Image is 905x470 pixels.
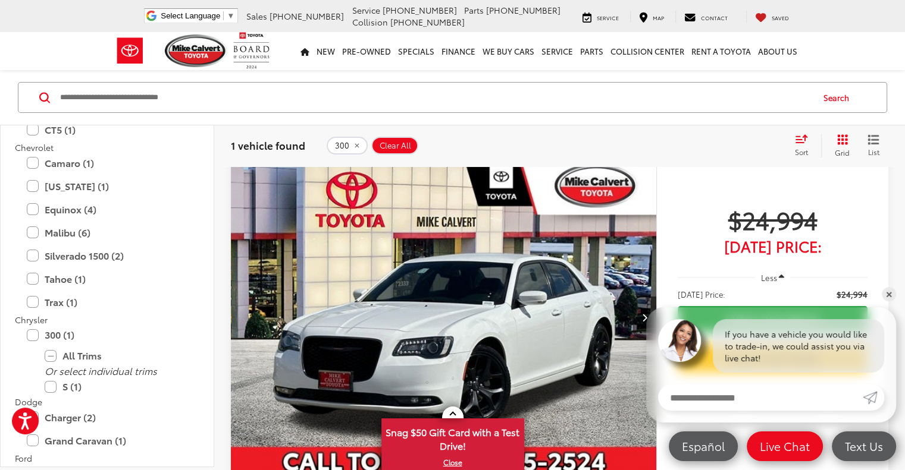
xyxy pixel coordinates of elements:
[574,11,628,23] a: Service
[45,364,157,378] i: Or select individual trims
[270,10,344,22] span: [PHONE_NUMBER]
[678,306,868,333] a: Check Availability
[27,269,187,289] label: Tahoe (1)
[161,11,234,20] a: Select Language​
[27,407,187,428] label: Charger (2)
[15,141,54,153] span: Chevrolet
[27,199,187,220] label: Equinox (4)
[789,134,821,157] button: Select sort value
[27,325,187,346] label: 300 (1)
[675,11,737,23] a: Contact
[27,245,187,266] label: Silverado 1500 (2)
[394,32,438,70] a: Specials
[832,431,896,461] a: Text Us
[313,32,339,70] a: New
[746,11,798,23] a: My Saved Vehicles
[754,32,801,70] a: About Us
[812,83,866,112] button: Search
[27,430,187,451] label: Grand Caravan (1)
[339,32,394,70] a: Pre-Owned
[755,267,791,288] button: Less
[165,34,228,67] img: Mike Calvert Toyota
[45,346,187,367] label: All Trims
[15,452,32,464] span: Ford
[464,4,484,16] span: Parts
[653,14,664,21] span: Map
[676,439,731,453] span: Español
[15,396,42,408] span: Dodge
[223,11,224,20] span: ​
[15,314,48,326] span: Chrysler
[630,11,673,23] a: Map
[246,10,267,22] span: Sales
[658,319,701,362] img: Agent profile photo
[597,14,619,21] span: Service
[108,31,152,70] img: Toyota
[479,32,538,70] a: WE BUY CARS
[754,439,816,453] span: Live Chat
[747,431,823,461] a: Live Chat
[335,141,349,150] span: 300
[27,119,187,140] label: CT5 (1)
[632,296,656,338] button: Next image
[327,137,368,154] button: remove 300
[438,32,479,70] a: Finance
[839,439,889,453] span: Text Us
[795,147,808,157] span: Sort
[27,222,187,243] label: Malibu (6)
[863,384,884,411] a: Submit
[161,11,220,20] span: Select Language
[669,431,738,461] a: Español
[607,32,688,70] a: Collision Center
[577,32,607,70] a: Parts
[45,377,187,398] label: S (1)
[678,240,868,252] span: [DATE] Price:
[859,134,888,157] button: List View
[383,4,457,16] span: [PHONE_NUMBER]
[835,147,850,157] span: Grid
[713,319,884,373] div: If you have a vehicle you would like to trade-in, we could assist you via live chat!
[821,134,859,157] button: Grid View
[59,83,812,112] input: Search by Make, Model, or Keyword
[352,4,380,16] span: Service
[227,11,234,20] span: ▼
[27,153,187,174] label: Camaro (1)
[658,384,863,411] input: Enter your message
[678,288,725,300] span: [DATE] Price:
[678,204,868,234] span: $24,994
[231,138,305,152] span: 1 vehicle found
[390,16,465,28] span: [PHONE_NUMBER]
[27,176,187,197] label: [US_STATE] (1)
[837,288,868,300] span: $24,994
[371,137,418,154] button: Clear All
[27,292,187,313] label: Trax (1)
[701,14,728,21] span: Contact
[486,4,560,16] span: [PHONE_NUMBER]
[760,272,776,283] span: Less
[383,419,523,456] span: Snag $50 Gift Card with a Test Drive!
[772,14,789,21] span: Saved
[868,147,879,157] span: List
[352,16,388,28] span: Collision
[538,32,577,70] a: Service
[688,32,754,70] a: Rent a Toyota
[297,32,313,70] a: Home
[380,141,411,150] span: Clear All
